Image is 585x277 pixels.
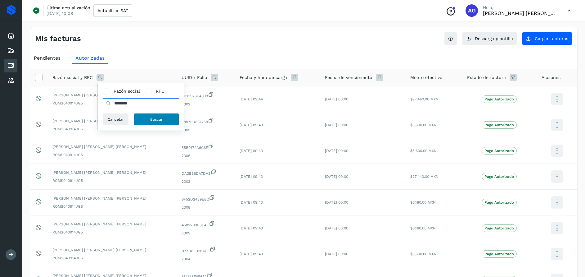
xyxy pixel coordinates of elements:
[325,123,348,127] span: [DATE] 00:00
[483,10,557,16] p: Abigail Gonzalez Leon
[484,174,514,179] p: Pago Autorizado
[4,59,17,72] div: Cuentas por pagar
[542,74,560,81] span: Acciones
[52,118,172,124] span: [PERSON_NAME] [PERSON_NAME] [PERSON_NAME]
[52,126,172,132] span: ROMS040914JG5
[410,149,437,153] span: $5,600.00 MXN
[4,74,17,87] div: Proveedores
[182,256,230,262] span: 2304
[325,200,348,205] span: [DATE] 00:00
[410,174,439,179] span: $27,440.00 MXN
[93,4,132,17] button: Actualizar SAT
[467,74,506,81] span: Estado de factura
[52,247,172,253] span: [PERSON_NAME] [PERSON_NAME] [PERSON_NAME]
[52,255,172,261] span: ROMS040914JG5
[240,200,263,205] span: [DATE] 09:43
[410,226,436,230] span: $6,160.00 MXN
[52,204,172,209] span: ROMS040914JG5
[240,252,263,256] span: [DATE] 09:43
[410,200,436,205] span: $6,160.00 MXN
[325,252,348,256] span: [DATE] 00:00
[410,252,437,256] span: $5,600.00 MXN
[182,220,230,228] span: 45822B3E3E4E
[182,117,230,125] span: 58970D8FA758
[182,230,230,236] span: 2309
[52,178,172,183] span: ROMS040914JG5
[47,11,73,16] p: [DATE] 10:08
[240,226,263,230] span: [DATE] 09:43
[410,123,437,127] span: $5,600.00 MXN
[484,200,514,205] p: Pago Autorizado
[182,101,230,107] span: 2302
[52,221,172,227] span: [PERSON_NAME] [PERSON_NAME] [PERSON_NAME]
[484,123,514,127] p: Pago Autorizado
[240,149,263,153] span: [DATE] 09:43
[52,152,172,158] span: ROMS040914JG5
[182,169,230,176] span: DA3B86DA7DA3
[325,74,372,81] span: Fecha de vencimiento
[182,246,230,254] span: B77D8E326ACF
[325,226,348,230] span: [DATE] 00:00
[182,127,230,133] span: 2305
[240,97,263,101] span: [DATE] 09:44
[240,123,263,127] span: [DATE] 09:43
[240,174,263,179] span: [DATE] 09:43
[4,29,17,43] div: Inicio
[35,34,81,43] h4: Mis facturas
[52,196,172,201] span: [PERSON_NAME] [PERSON_NAME] [PERSON_NAME]
[483,5,557,10] p: Hola,
[52,74,93,81] span: Razón social y RFC
[535,36,568,41] span: Cargar facturas
[52,144,172,150] span: [PERSON_NAME] [PERSON_NAME] [PERSON_NAME]
[52,229,172,235] span: ROMS040914JG5
[484,226,514,230] p: Pago Autorizado
[75,55,105,61] span: Autorizadas
[182,143,230,150] span: 55B9172A6C6F
[52,100,172,106] span: ROMS040914JG5
[182,74,207,81] span: UUID / Folio
[325,97,348,101] span: [DATE] 00:00
[522,32,572,45] button: Cargar facturas
[52,170,172,175] span: [PERSON_NAME] [PERSON_NAME] [PERSON_NAME]
[240,74,287,81] span: Fecha y hora de carga
[462,32,517,45] button: Descarga plantilla
[325,174,348,179] span: [DATE] 00:00
[410,97,439,101] span: $27,440.00 MXN
[52,92,172,98] span: [PERSON_NAME] [PERSON_NAME] [PERSON_NAME]
[182,195,230,202] span: 8F52D2429EB2
[34,55,61,61] span: Pendientes
[182,179,230,184] span: 2303
[182,205,230,210] span: 2308
[182,153,230,159] span: 2306
[410,74,442,81] span: Monto efectivo
[484,252,514,256] p: Pago Autorizado
[484,149,514,153] p: Pago Autorizado
[325,149,348,153] span: [DATE] 00:00
[484,97,514,101] p: Pago Autorizado
[97,8,128,13] span: Actualizar SAT
[182,91,230,99] span: 4D13926E4098
[475,36,513,41] span: Descarga plantilla
[4,44,17,58] div: Embarques
[47,5,90,11] p: Última actualización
